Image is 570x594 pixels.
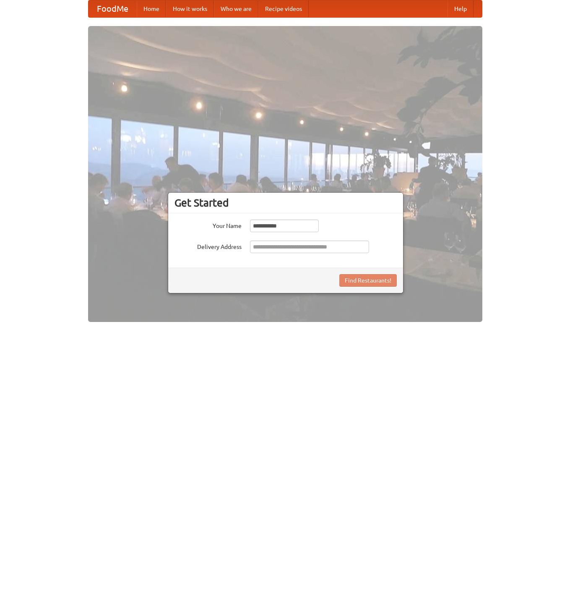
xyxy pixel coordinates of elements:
[174,220,242,230] label: Your Name
[448,0,474,17] a: Help
[137,0,166,17] a: Home
[339,274,397,287] button: Find Restaurants!
[214,0,258,17] a: Who we are
[166,0,214,17] a: How it works
[174,196,397,209] h3: Get Started
[174,241,242,251] label: Delivery Address
[258,0,309,17] a: Recipe videos
[88,0,137,17] a: FoodMe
